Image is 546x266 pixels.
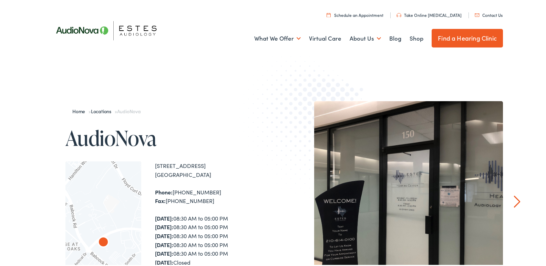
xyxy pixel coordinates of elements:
strong: [DATE]: [155,248,173,256]
a: About Us [350,24,381,50]
a: Contact Us [475,11,503,17]
h1: AudioNova [65,125,276,148]
img: utility icon [475,12,480,15]
strong: [DATE]: [155,231,173,238]
a: Home [72,106,89,113]
a: Next [514,194,521,206]
span: » » [72,106,141,113]
img: utility icon [327,11,331,16]
strong: [DATE]: [155,222,173,229]
strong: Phone: [155,187,173,194]
a: Locations [91,106,115,113]
a: Virtual Care [309,24,341,50]
div: [STREET_ADDRESS] [GEOGRAPHIC_DATA] [155,160,276,178]
a: Blog [389,24,401,50]
strong: [DATE]: [155,213,173,221]
div: [PHONE_NUMBER] [PHONE_NUMBER] [155,187,276,204]
div: AudioNova [95,233,112,250]
strong: Fax: [155,195,166,203]
a: Take Online [MEDICAL_DATA] [396,11,462,17]
a: What We Offer [254,24,301,50]
a: Shop [410,24,423,50]
span: AudioNova [117,106,141,113]
img: utility icon [396,12,401,16]
a: Schedule an Appointment [327,11,383,17]
strong: [DATE]: [155,257,173,265]
a: Find a Hearing Clinic [432,28,503,46]
strong: [DATE]: [155,240,173,247]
